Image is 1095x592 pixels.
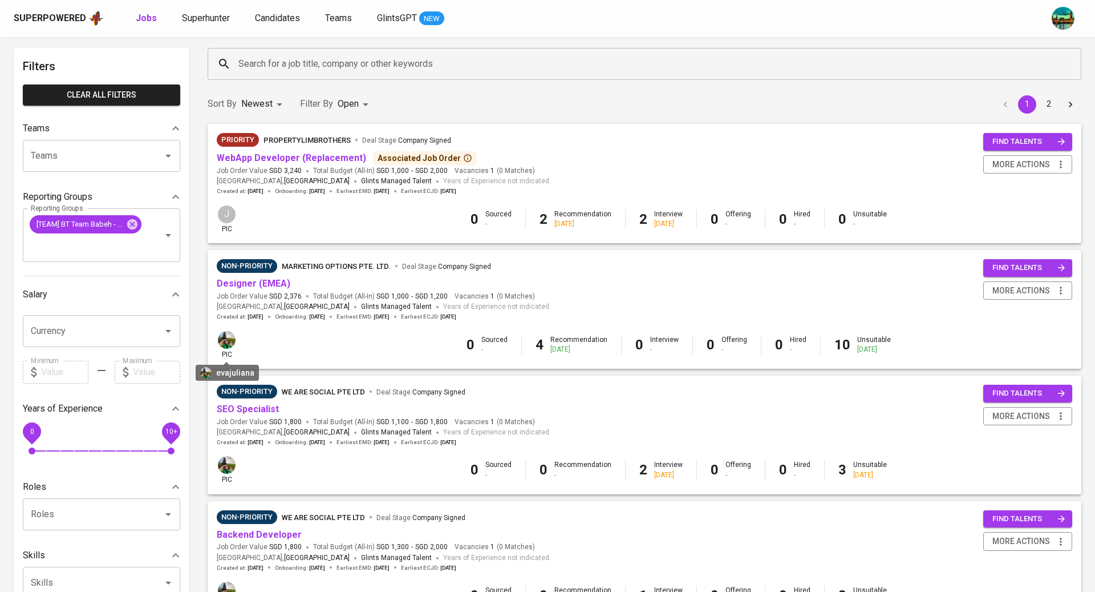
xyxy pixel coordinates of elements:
b: 2 [639,211,647,227]
div: [DATE] [554,219,611,229]
div: Reporting Groups [23,186,180,208]
div: - [485,219,512,229]
span: Earliest EMD : [336,564,390,572]
button: more actions [983,532,1072,551]
span: Job Order Value [217,542,302,552]
span: Job Order Value [217,166,302,176]
div: [DATE] [857,345,891,355]
span: Years of Experience not indicated. [443,427,551,438]
span: find talents [992,261,1065,275]
div: Hired [794,210,810,229]
span: Earliest ECJD : [401,438,456,446]
button: find talents [983,133,1072,151]
span: find talents [992,513,1065,526]
div: Offering [725,210,751,229]
span: [DATE] [440,313,456,321]
span: [DATE] [374,313,390,321]
span: more actions [992,409,1050,424]
b: 0 [838,211,846,227]
span: [DATE] [374,438,390,446]
span: Deal Stage : [402,263,491,271]
span: Job Order Value [217,292,302,301]
span: Deal Stage : [362,136,451,144]
div: J [217,204,237,224]
div: [DATE] [654,470,683,480]
span: Vacancies ( 0 Matches ) [455,292,535,301]
input: Value [41,361,88,384]
span: - [411,417,413,427]
p: Salary [23,288,47,301]
div: Unsuitable [853,210,887,229]
div: - [721,345,747,355]
a: Teams [325,11,354,26]
div: Associated Job Order [378,152,472,164]
span: Non-Priority [217,386,277,397]
span: [DATE] [440,564,456,572]
span: PropertyLimBrothers [263,136,351,144]
div: Recommendation [554,460,611,480]
span: [DATE] [374,187,390,195]
div: - [481,345,508,355]
span: SGD 1,300 [376,542,409,552]
span: find talents [992,135,1065,148]
span: Company Signed [438,263,491,271]
div: - [725,219,751,229]
span: SGD 1,000 [376,292,409,301]
span: 1 [489,417,494,427]
div: Pending Client’s Feedback [217,510,277,524]
a: Jobs [136,11,159,26]
div: pic [217,204,237,234]
p: Teams [23,122,50,135]
button: Go to next page [1061,95,1080,114]
span: SGD 1,800 [269,542,302,552]
div: Newest [241,94,286,115]
span: [GEOGRAPHIC_DATA] , [217,553,350,564]
span: Created at : [217,313,263,321]
span: Earliest ECJD : [401,564,456,572]
div: Sourced [485,210,512,229]
div: - [485,470,512,480]
span: Earliest ECJD : [401,187,456,195]
nav: pagination navigation [995,95,1081,114]
img: eva@glints.com [218,331,236,349]
span: Earliest EMD : [336,313,390,321]
span: [GEOGRAPHIC_DATA] [284,301,350,313]
a: Superpoweredapp logo [14,10,104,27]
b: Jobs [136,13,157,23]
div: Recommendation [550,335,607,355]
div: Offering [721,335,747,355]
div: Interview [654,210,683,229]
div: pic [217,330,237,360]
span: more actions [992,534,1050,549]
span: [DATE] [248,187,263,195]
span: SGD 1,800 [269,417,302,427]
span: [GEOGRAPHIC_DATA] [284,553,350,564]
div: [DATE] [654,219,683,229]
p: Reporting Groups [23,190,92,204]
b: 0 [775,337,783,353]
div: - [794,470,810,480]
input: Value [133,361,180,384]
span: [DATE] [374,564,390,572]
b: 10 [834,337,850,353]
span: Years of Experience not indicated. [443,176,551,187]
div: Offering [725,460,751,480]
span: Job Order Value [217,417,302,427]
button: find talents [983,259,1072,277]
span: Deal Stage : [376,388,465,396]
div: [TEAM] BT Team Babeh - Bandi [30,215,141,233]
span: - [411,542,413,552]
span: We Are Social Pte Ltd [282,513,365,522]
span: Glints Managed Talent [361,554,432,562]
span: [DATE] [248,313,263,321]
div: [DATE] [550,345,607,355]
span: SGD 2,000 [415,542,448,552]
p: Sort By [208,97,237,111]
span: [DATE] [440,438,456,446]
b: 2 [540,211,547,227]
button: find talents [983,385,1072,402]
div: Sourced [481,335,508,355]
button: Open [160,323,176,339]
span: Vacancies ( 0 Matches ) [455,166,535,176]
div: - [853,219,887,229]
